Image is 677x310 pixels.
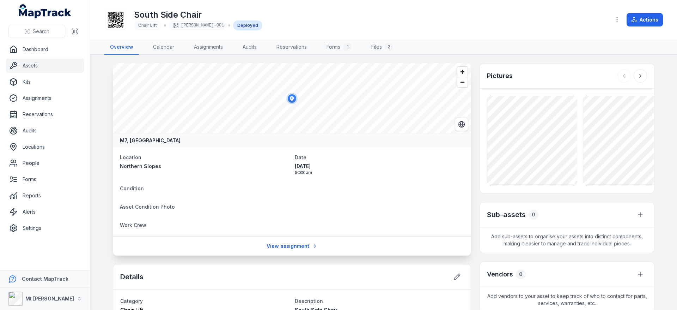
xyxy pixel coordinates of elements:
time: 18/08/2025, 9:38:19 am [295,163,464,175]
a: Alerts [6,205,84,219]
a: Assets [6,59,84,73]
strong: Mt [PERSON_NAME] [25,296,74,302]
span: Location [120,154,141,160]
span: Asset Condition Photo [120,204,175,210]
span: Description [295,298,323,304]
div: 1 [343,43,352,51]
span: Northern Slopes [120,163,161,169]
span: Condition [120,185,144,191]
span: [DATE] [295,163,464,170]
a: Overview [104,40,139,55]
canvas: Map [113,63,471,134]
a: Calendar [147,40,180,55]
span: Category [120,298,143,304]
a: Reports [6,189,84,203]
a: Assignments [188,40,228,55]
a: View assignment [262,239,322,253]
a: MapTrack [19,4,72,18]
span: Date [295,154,306,160]
strong: Contact MapTrack [22,276,68,282]
a: Assignments [6,91,84,105]
h2: Details [120,272,144,282]
span: Chair Lift [138,23,157,28]
a: Audits [6,124,84,138]
div: [PERSON_NAME]-001 [169,20,225,30]
strong: M7, [GEOGRAPHIC_DATA] [120,137,181,144]
div: 0 [529,210,538,220]
button: Zoom in [457,67,468,77]
button: Search [8,25,65,38]
span: 9:38 am [295,170,464,175]
div: Deployed [233,20,262,30]
span: Work Crew [120,222,146,228]
a: Reservations [271,40,312,55]
h2: Sub-assets [487,210,526,220]
a: Forms [6,172,84,186]
a: Reservations [6,107,84,121]
a: Forms1 [321,40,357,55]
h3: Vendors [487,269,513,279]
div: 0 [516,269,526,279]
span: Add sub-assets to organise your assets into distinct components, making it easier to manage and t... [480,227,654,253]
button: Zoom out [457,77,468,87]
a: Files2 [366,40,399,55]
h3: Pictures [487,71,513,81]
a: Locations [6,140,84,154]
button: Actions [627,13,663,26]
a: Audits [237,40,262,55]
div: 2 [385,43,393,51]
a: Dashboard [6,42,84,56]
a: Settings [6,221,84,235]
span: Search [33,28,49,35]
h1: South Side Chair [134,9,262,20]
button: Switch to Satellite View [455,118,468,131]
a: People [6,156,84,170]
a: Northern Slopes [120,163,289,170]
a: Kits [6,75,84,89]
